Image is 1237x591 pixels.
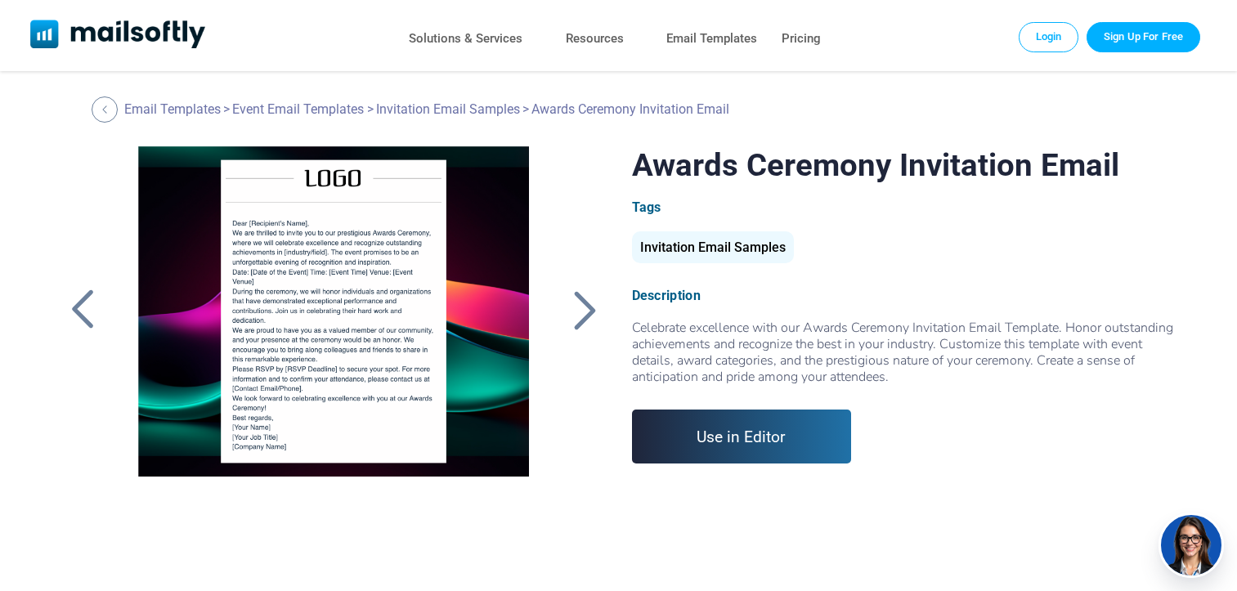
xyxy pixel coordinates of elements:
a: Invitation Email Samples [376,101,520,117]
div: Celebrate excellence with our Awards Ceremony Invitation Email Template. Honor outstanding achiev... [632,320,1176,385]
a: Resources [566,27,624,51]
div: Tags [632,199,1176,215]
a: Email Templates [124,101,221,117]
a: Invitation Email Samples [632,246,794,253]
div: Description [632,288,1176,303]
a: Event Email Templates [232,101,364,117]
a: Back [62,289,103,331]
a: Solutions & Services [409,27,522,51]
a: Mailsoftly [30,20,206,51]
a: Trial [1087,22,1200,51]
a: Pricing [782,27,821,51]
a: Back [92,96,122,123]
a: Awards Ceremony Invitation Email [116,146,551,555]
a: Back [565,289,606,331]
a: Login [1019,22,1079,51]
a: Email Templates [666,27,757,51]
a: Use in Editor [632,410,852,463]
div: Invitation Email Samples [632,231,794,263]
h1: Awards Ceremony Invitation Email [632,146,1176,183]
